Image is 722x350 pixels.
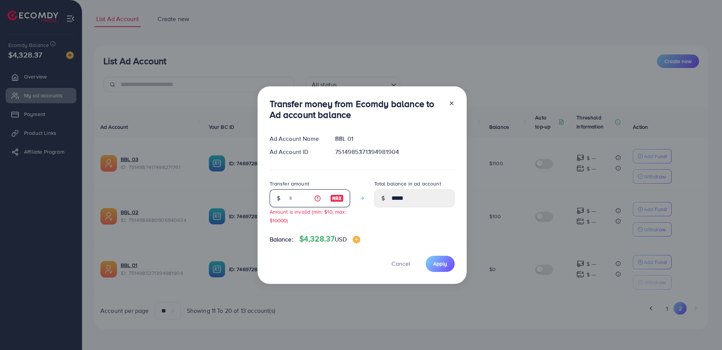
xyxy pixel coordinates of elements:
[690,316,716,344] iframe: Chat
[270,180,309,187] label: Transfer amount
[270,98,443,120] h3: Transfer money from Ecomdy balance to Ad account balance
[270,235,293,244] span: Balance:
[329,148,460,156] div: 7514985371394981904
[299,234,360,244] h4: $4,328.37
[330,194,344,203] img: image
[433,260,447,267] span: Apply
[264,134,329,143] div: Ad Account Name
[353,236,360,243] img: image
[374,180,441,187] label: Total balance in ad account
[335,235,346,243] span: USD
[426,256,455,272] button: Apply
[391,259,410,268] span: Cancel
[382,256,420,272] button: Cancel
[329,134,460,143] div: BBL 01
[270,208,346,224] small: Amount is invalid (min: $10, max: $10000)
[264,148,329,156] div: Ad Account ID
